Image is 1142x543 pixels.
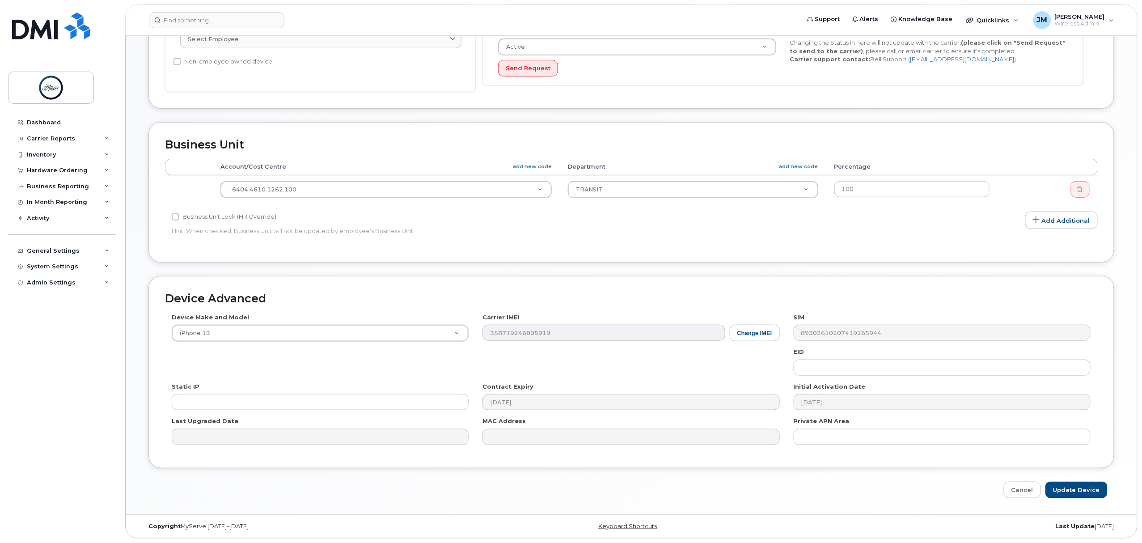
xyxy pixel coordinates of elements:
[801,10,846,28] a: Support
[794,417,850,425] label: Private APN Area
[1004,482,1041,498] a: Cancel
[173,56,272,67] label: Non-employee owned device
[1027,11,1121,29] div: Jayden Melnychuk
[826,159,998,175] th: Percentage
[795,523,1121,530] div: [DATE]
[499,39,776,55] a: Active
[910,55,1014,63] a: [EMAIL_ADDRESS][DOMAIN_NAME]
[1055,13,1105,20] span: [PERSON_NAME]
[172,313,249,322] label: Device Make and Model
[165,293,1098,305] h2: Device Advanced
[783,38,1074,64] div: Changing the Status in here will not update with the carrier, , please call or email carrier to e...
[794,348,804,356] label: EID
[149,12,284,28] input: Find something...
[599,523,657,530] a: Keyboard Shortcuts
[885,10,959,28] a: Knowledge Base
[794,313,805,322] label: SIM
[899,15,953,24] span: Knowledge Base
[172,325,468,341] a: iPhone 13
[513,163,552,170] a: add new code
[482,382,533,391] label: Contract Expiry
[482,417,526,425] label: MAC Address
[1056,523,1095,530] strong: Last Update
[779,163,818,170] a: add new code
[172,382,199,391] label: Static IP
[790,55,870,63] strong: Carrier support contact:
[730,325,780,341] button: Change IMEI
[568,182,818,198] a: TRANSIT
[1045,482,1108,498] input: Update Device
[1037,15,1048,25] span: JM
[794,382,866,391] label: Initial Activation Date
[960,11,1025,29] div: Quicklinks
[174,329,210,337] span: iPhone 13
[180,30,461,48] a: Select employee
[1055,20,1105,27] span: Wireless Admin
[142,523,468,530] div: MyServe [DATE]–[DATE]
[221,182,551,198] a: - 6404 4610 1262 100
[172,417,238,425] label: Last Upgraded Date
[172,212,276,222] label: Business Unit Lock (HR Override)
[228,186,296,193] span: - 6404 4610 1262 100
[860,15,879,24] span: Alerts
[977,17,1010,24] span: Quicklinks
[173,58,181,65] input: Non-employee owned device
[576,186,602,193] span: TRANSIT
[501,43,525,51] span: Active
[212,159,560,175] th: Account/Cost Centre
[1025,212,1098,229] a: Add Additional
[188,35,239,43] span: Select employee
[172,227,780,235] p: Hint: When checked, Business Unit will not be updated by employee's Business Unit
[498,60,558,76] button: Send Request
[148,523,181,530] strong: Copyright
[846,10,885,28] a: Alerts
[165,139,1098,151] h2: Business Unit
[815,15,840,24] span: Support
[172,213,179,221] input: Business Unit Lock (HR Override)
[560,159,826,175] th: Department
[482,313,520,322] label: Carrier IMEI
[790,39,1065,55] strong: (please click on "Send Request" to send to the carrier)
